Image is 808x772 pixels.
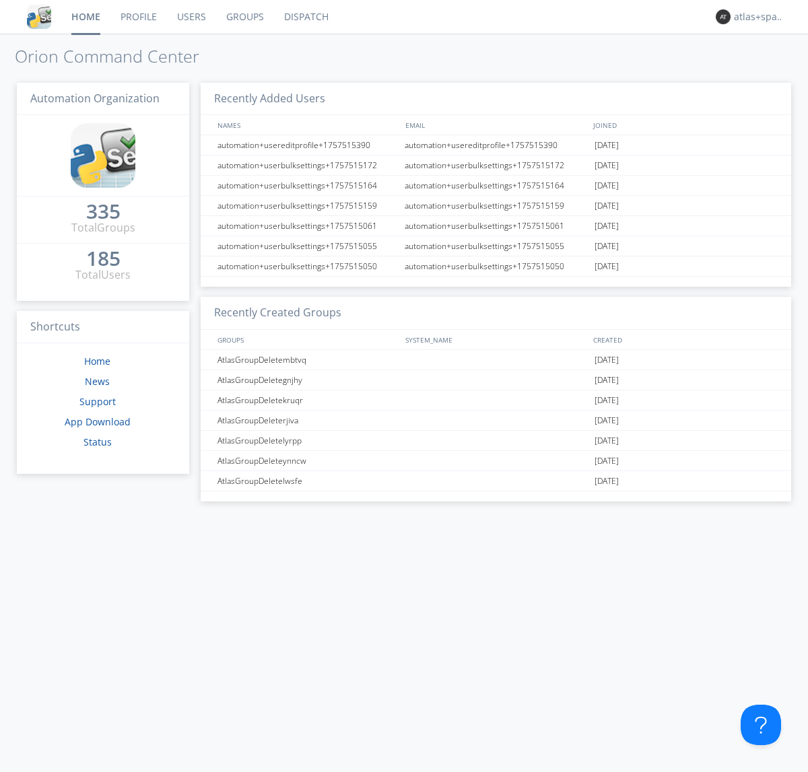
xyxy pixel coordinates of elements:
[595,350,619,370] span: [DATE]
[214,451,401,470] div: AtlasGroupDeleteynncw
[85,375,110,388] a: News
[595,471,619,491] span: [DATE]
[595,135,619,155] span: [DATE]
[214,350,401,370] div: AtlasGroupDeletembtvq
[716,9,731,24] img: 373638.png
[201,390,791,411] a: AtlasGroupDeletekruqr[DATE]
[595,216,619,236] span: [DATE]
[214,256,401,276] div: automation+userbulksettings+1757515050
[201,370,791,390] a: AtlasGroupDeletegnjhy[DATE]
[402,330,590,349] div: SYSTEM_NAME
[590,330,778,349] div: CREATED
[201,431,791,451] a: AtlasGroupDeletelyrpp[DATE]
[201,155,791,176] a: automation+userbulksettings+1757515172automation+userbulksettings+1757515172[DATE]
[201,135,791,155] a: automation+usereditprofile+1757515390automation+usereditprofile+1757515390[DATE]
[214,176,401,195] div: automation+userbulksettings+1757515164
[402,115,590,135] div: EMAIL
[595,451,619,471] span: [DATE]
[75,267,131,283] div: Total Users
[595,155,619,176] span: [DATE]
[214,330,399,349] div: GROUPS
[595,236,619,256] span: [DATE]
[401,196,591,215] div: automation+userbulksettings+1757515159
[595,256,619,277] span: [DATE]
[595,411,619,431] span: [DATE]
[17,311,189,344] h3: Shortcuts
[201,350,791,370] a: AtlasGroupDeletembtvq[DATE]
[201,471,791,491] a: AtlasGroupDeletelwsfe[DATE]
[741,705,781,745] iframe: Toggle Customer Support
[401,135,591,155] div: automation+usereditprofile+1757515390
[734,10,784,24] div: atlas+spanish0002
[201,451,791,471] a: AtlasGroupDeleteynncw[DATE]
[401,256,591,276] div: automation+userbulksettings+1757515050
[401,216,591,236] div: automation+userbulksettings+1757515061
[595,431,619,451] span: [DATE]
[214,431,401,450] div: AtlasGroupDeletelyrpp
[214,155,401,175] div: automation+userbulksettings+1757515172
[201,256,791,277] a: automation+userbulksettings+1757515050automation+userbulksettings+1757515050[DATE]
[201,236,791,256] a: automation+userbulksettings+1757515055automation+userbulksettings+1757515055[DATE]
[86,205,121,220] a: 335
[65,415,131,428] a: App Download
[214,216,401,236] div: automation+userbulksettings+1757515061
[86,252,121,267] a: 185
[214,236,401,256] div: automation+userbulksettings+1757515055
[86,205,121,218] div: 335
[595,370,619,390] span: [DATE]
[79,395,116,408] a: Support
[27,5,51,29] img: cddb5a64eb264b2086981ab96f4c1ba7
[201,297,791,330] h3: Recently Created Groups
[214,135,401,155] div: automation+usereditprofile+1757515390
[201,83,791,116] h3: Recently Added Users
[214,471,401,491] div: AtlasGroupDeletelwsfe
[214,115,399,135] div: NAMES
[201,216,791,236] a: automation+userbulksettings+1757515061automation+userbulksettings+1757515061[DATE]
[401,155,591,175] div: automation+userbulksettings+1757515172
[590,115,778,135] div: JOINED
[201,411,791,431] a: AtlasGroupDeleterjiva[DATE]
[84,355,110,367] a: Home
[71,220,135,236] div: Total Groups
[595,390,619,411] span: [DATE]
[595,176,619,196] span: [DATE]
[214,196,401,215] div: automation+userbulksettings+1757515159
[214,411,401,430] div: AtlasGroupDeleterjiva
[86,252,121,265] div: 185
[83,435,112,448] a: Status
[401,236,591,256] div: automation+userbulksettings+1757515055
[71,123,135,188] img: cddb5a64eb264b2086981ab96f4c1ba7
[201,196,791,216] a: automation+userbulksettings+1757515159automation+userbulksettings+1757515159[DATE]
[30,91,160,106] span: Automation Organization
[214,390,401,410] div: AtlasGroupDeletekruqr
[401,176,591,195] div: automation+userbulksettings+1757515164
[201,176,791,196] a: automation+userbulksettings+1757515164automation+userbulksettings+1757515164[DATE]
[595,196,619,216] span: [DATE]
[214,370,401,390] div: AtlasGroupDeletegnjhy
